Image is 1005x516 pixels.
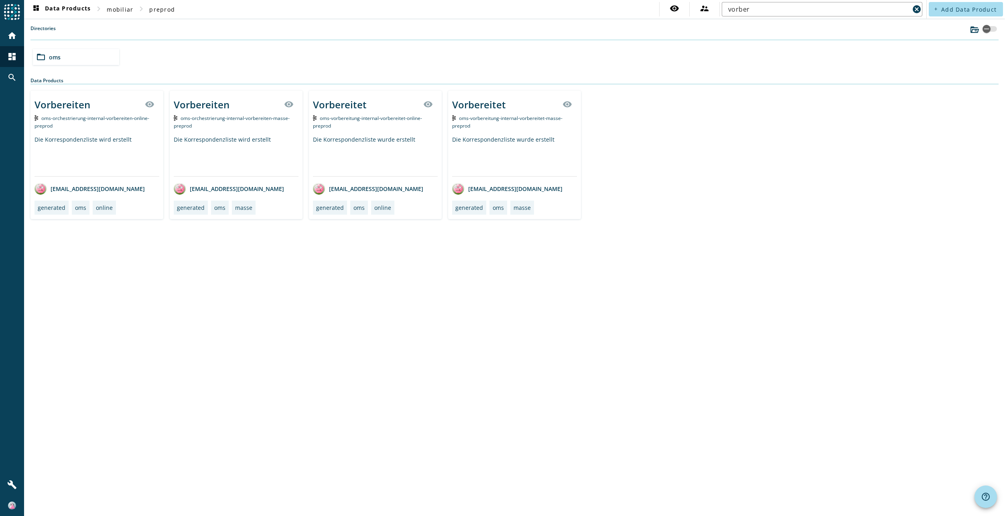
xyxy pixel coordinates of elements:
div: Die Korrespondenzliste wurde erstellt [313,136,438,176]
button: mobiliar [104,2,136,16]
mat-icon: dashboard [7,52,17,61]
span: Kafka Topic: oms-orchestrierung-internal-vorbereiten-online-preprod [35,115,149,129]
img: Kafka Topic: oms-orchestrierung-internal-vorbereiten-online-preprod [35,115,38,121]
span: oms [49,53,61,61]
span: Kafka Topic: oms-vorbereitung-internal-vorbereitet-online-preprod [313,115,422,129]
div: [EMAIL_ADDRESS][DOMAIN_NAME] [313,183,423,195]
mat-icon: dashboard [31,4,41,14]
div: Vorbereitet [313,98,367,111]
div: generated [38,204,65,211]
label: Directories [30,25,56,40]
mat-icon: visibility [562,100,572,109]
input: Search (% or * for wildcards) [728,4,910,14]
div: Die Korrespondenzliste wird erstellt [35,136,159,176]
div: masse [514,204,531,211]
button: Data Products [28,2,94,16]
img: Kafka Topic: oms-vorbereitung-internal-vorbereitet-masse-preprod [452,115,456,121]
div: oms [214,204,225,211]
mat-icon: chevron_right [136,4,146,14]
div: online [374,204,391,211]
mat-icon: visibility [145,100,154,109]
mat-icon: home [7,31,17,41]
mat-icon: search [7,73,17,82]
div: [EMAIL_ADDRESS][DOMAIN_NAME] [452,183,562,195]
div: Vorbereiten [35,98,90,111]
div: generated [455,204,483,211]
mat-icon: help_outline [981,492,991,502]
img: spoud-logo.svg [4,4,20,20]
div: online [96,204,113,211]
div: Data Products [30,77,999,84]
mat-icon: chevron_right [94,4,104,14]
img: avatar [452,183,464,195]
span: preprod [149,6,175,13]
button: Add Data Product [929,2,1003,16]
mat-icon: visibility [284,100,294,109]
button: preprod [146,2,178,16]
div: generated [177,204,205,211]
img: Kafka Topic: oms-vorbereitung-internal-vorbereitet-online-preprod [313,115,317,121]
mat-icon: build [7,480,17,490]
mat-icon: add [934,7,938,11]
img: Kafka Topic: oms-orchestrierung-internal-vorbereiten-masse-preprod [174,115,177,121]
span: Data Products [31,4,91,14]
span: Add Data Product [941,6,997,13]
mat-icon: folder_open [36,52,46,62]
span: mobiliar [107,6,133,13]
div: oms [493,204,504,211]
div: Die Korrespondenzliste wurde erstellt [452,136,577,176]
div: Die Korrespondenzliste wird erstellt [174,136,298,176]
mat-icon: visibility [670,4,679,13]
div: Vorbereiten [174,98,229,111]
div: Vorbereitet [452,98,506,111]
div: [EMAIL_ADDRESS][DOMAIN_NAME] [174,183,284,195]
span: Kafka Topic: oms-vorbereitung-internal-vorbereitet-masse-preprod [452,115,562,129]
img: avatar [313,183,325,195]
mat-icon: visibility [423,100,433,109]
button: Clear [911,4,922,15]
div: masse [235,204,252,211]
div: [EMAIL_ADDRESS][DOMAIN_NAME] [35,183,145,195]
div: oms [353,204,365,211]
img: avatar [35,183,47,195]
img: avatar [174,183,186,195]
div: generated [316,204,344,211]
img: 6ef2db17558a3d16f7bb62d1df5f4cbd [8,502,16,510]
div: oms [75,204,86,211]
mat-icon: cancel [912,4,922,14]
span: Kafka Topic: oms-orchestrierung-internal-vorbereiten-masse-preprod [174,115,290,129]
mat-icon: supervisor_account [700,4,709,13]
